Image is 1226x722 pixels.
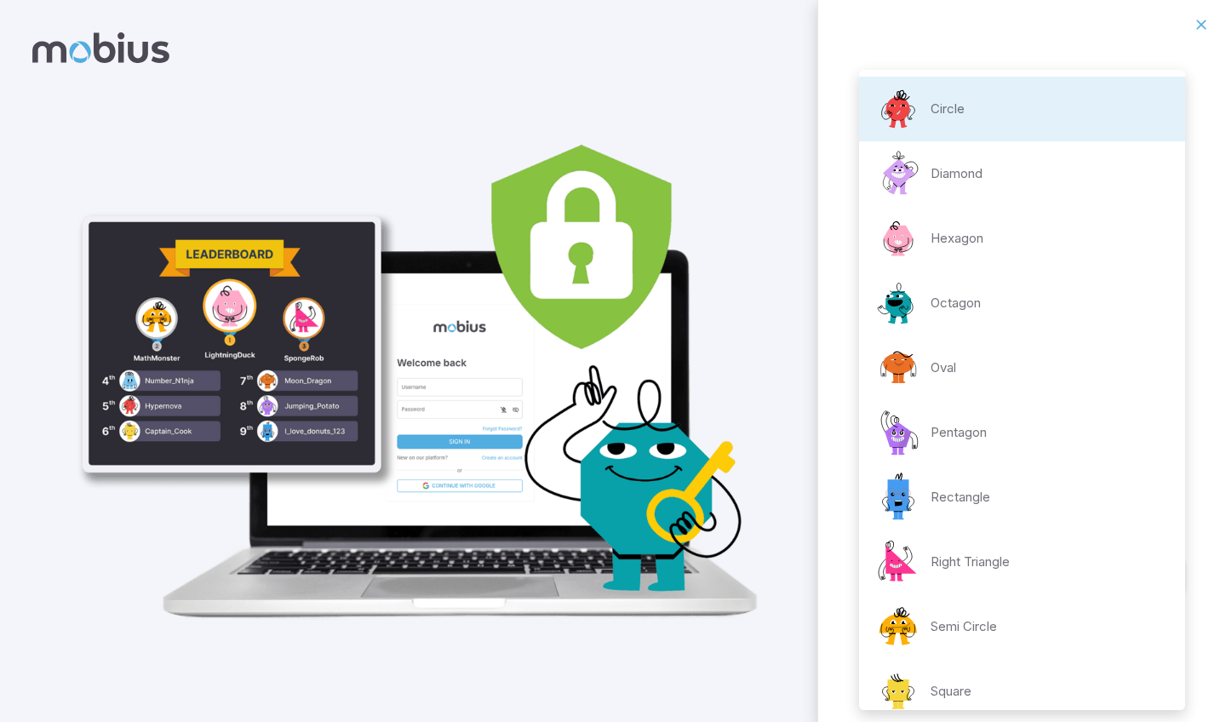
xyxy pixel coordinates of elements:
img: square.svg [873,666,924,717]
img: circle.svg [873,83,924,135]
img: hexagon.svg [873,213,924,264]
p: Semi Circle [931,617,997,636]
img: oval.svg [873,342,924,393]
p: Diamond [931,164,983,183]
p: Oval [931,358,956,377]
img: semi-circle.svg [873,601,924,652]
p: Octagon [931,294,981,312]
img: right-triangle.svg [873,536,924,587]
img: pentagon.svg [873,407,924,458]
p: Circle [931,100,965,118]
img: rectangle.svg [873,472,924,523]
p: Pentagon [931,423,987,442]
img: octagon.svg [873,278,924,329]
p: Square [931,682,971,701]
img: diamond.svg [873,148,924,199]
p: Rectangle [931,488,990,507]
p: Right Triangle [931,553,1010,571]
p: Hexagon [931,229,983,248]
